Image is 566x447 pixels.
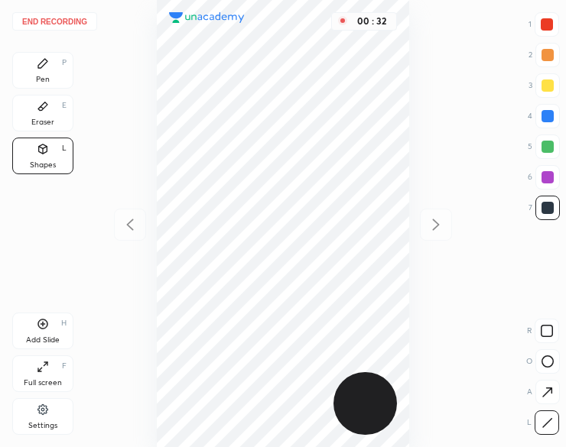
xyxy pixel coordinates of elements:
[61,319,67,327] div: H
[62,59,67,66] div: P
[62,102,67,109] div: E
[526,349,560,374] div: O
[28,422,57,429] div: Settings
[528,134,560,159] div: 5
[24,379,62,387] div: Full screen
[529,12,559,37] div: 1
[62,144,67,152] div: L
[528,165,560,189] div: 6
[36,76,50,83] div: Pen
[30,161,56,169] div: Shapes
[527,319,559,343] div: R
[529,196,560,220] div: 7
[527,410,559,435] div: L
[527,380,560,404] div: A
[529,73,560,98] div: 3
[12,12,97,31] button: End recording
[529,43,560,67] div: 2
[26,336,60,344] div: Add Slide
[31,118,54,126] div: Eraser
[353,16,390,27] div: 00 : 32
[62,362,67,370] div: F
[528,104,560,128] div: 4
[169,12,245,24] img: logo.38c385cc.svg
